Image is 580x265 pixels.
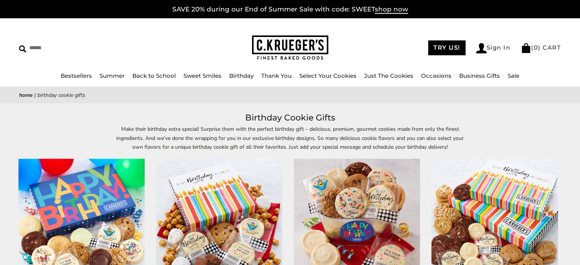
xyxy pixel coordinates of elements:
a: Just The Cookies [364,72,413,79]
a: Business Gifts [459,72,500,79]
input: Search [19,42,148,54]
h1: Birthday Cookie Gifts [31,111,549,125]
a: Select Your Cookies [299,72,357,79]
img: C.KRUEGER'S [252,35,328,60]
a: Sale [508,72,519,79]
a: Thank You [261,72,292,79]
nav: breadcrumbs [19,91,561,100]
span: | [34,92,36,99]
a: TRY US! [428,40,466,55]
a: SAVE 20% during our End of Summer Sale with code: SWEETshop now [172,5,408,14]
a: Sweet Smiles [183,72,222,79]
a: Sign In [476,43,511,53]
span: shop now [375,5,408,14]
a: (0) CART [521,44,561,51]
img: Bag [521,43,531,53]
a: Summer [100,72,125,79]
img: Account [476,43,487,53]
a: Occasions [421,72,451,79]
a: Birthday [229,72,254,79]
a: Back to School [132,72,176,79]
span: 0 [534,44,538,51]
a: Bestsellers [61,72,92,79]
a: Home [19,92,33,99]
p: Make their birthday extra special! Surprise them with the perfect birthday gift – delicious, prem... [115,125,466,151]
img: Search [19,45,26,53]
span: Birthday Cookie Gifts [37,92,85,99]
